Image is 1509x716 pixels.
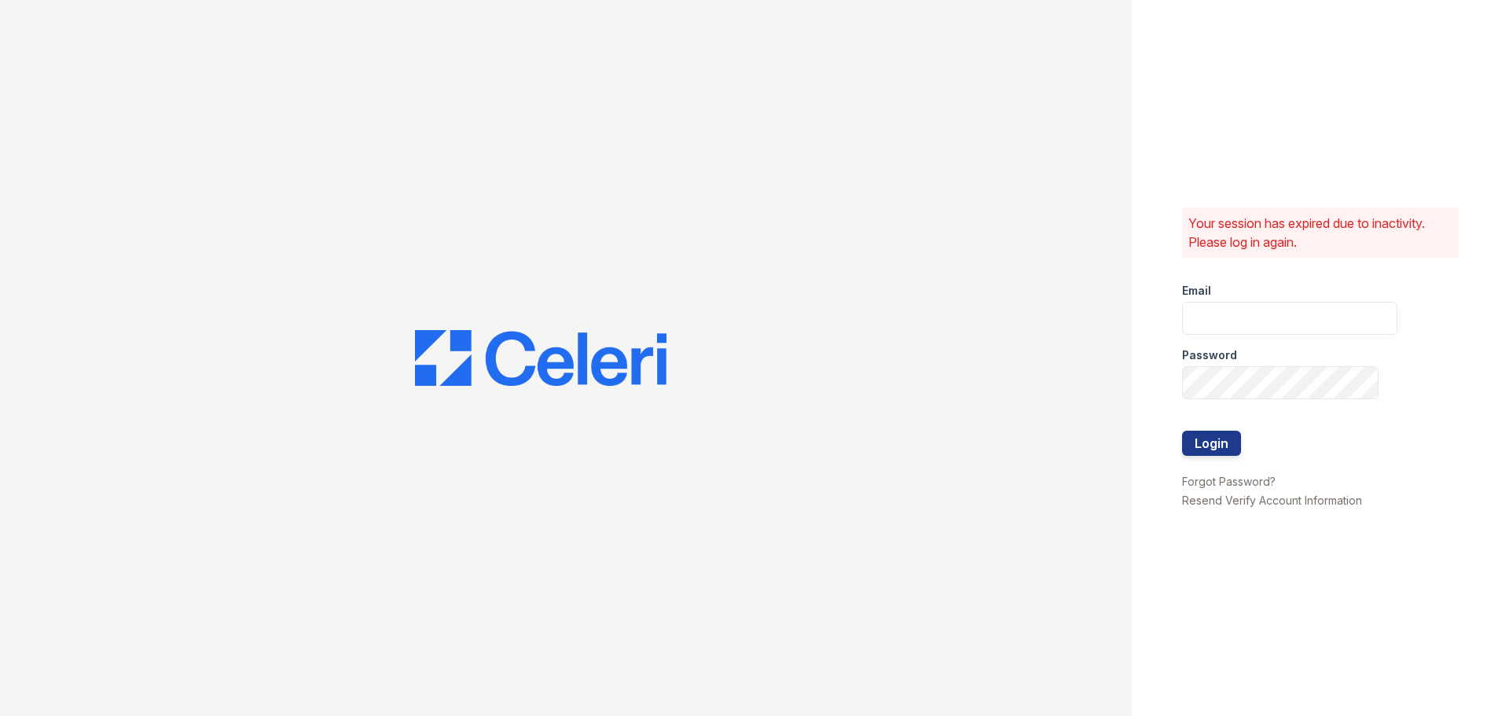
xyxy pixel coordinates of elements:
[1182,494,1362,507] a: Resend Verify Account Information
[1182,283,1211,299] label: Email
[415,330,666,387] img: CE_Logo_Blue-a8612792a0a2168367f1c8372b55b34899dd931a85d93a1a3d3e32e68fde9ad4.png
[1182,431,1241,456] button: Login
[1182,475,1276,488] a: Forgot Password?
[1188,214,1452,252] p: Your session has expired due to inactivity. Please log in again.
[1182,347,1237,363] label: Password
